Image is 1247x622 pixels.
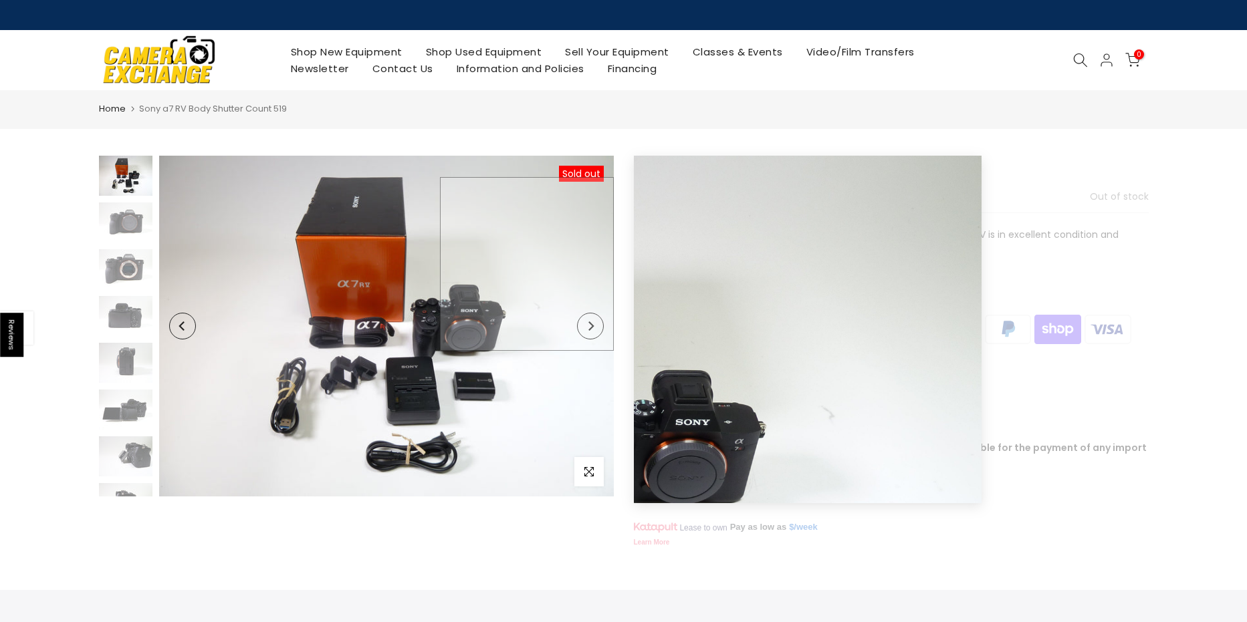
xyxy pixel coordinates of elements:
img: Sony a7 RV Body Shutter Count 519 Digital Cameras - Digital Mirrorless Cameras Sony 1377148 [99,202,152,243]
a: Share on Twitter [885,487,897,503]
a: Sell Your Equipment [554,43,681,60]
img: paypal [983,313,1033,346]
img: visa [1083,313,1133,346]
span: 0 [1134,49,1144,59]
strong: IMPORTANT: It is a condition of sale, that the customer will be responsible for the payment of an... [634,441,1147,471]
h1: Sony a7 RV Body Shutter Count 519 [634,156,1149,175]
img: google pay [883,313,933,346]
a: Ask a Question [634,361,707,374]
a: Learn More [634,538,670,546]
img: Sony a7 RV Body Shutter Count 519 Digital Cameras - Digital Mirrorless Cameras Sony 1377148 [99,156,152,196]
img: american express [733,313,784,346]
img: discover [833,313,883,346]
img: apple pay [783,313,833,346]
span: Pay as low as [730,521,787,533]
a: 0 [1125,53,1140,67]
img: Sony a7 RV Body Shutter Count 519 Digital Cameras - Digital Mirrorless Cameras Sony 1377148 [99,343,152,383]
a: $/week [789,521,818,533]
span: 1377148 [653,390,688,406]
span: Out of stock [1090,190,1149,203]
button: Next [577,313,604,339]
img: Sony a7 RV Body Shutter Count 519 Digital Cameras - Digital Mirrorless Cameras Sony 1377148 [99,483,152,523]
div: $2,989.99 [634,188,715,206]
img: Sony a7 RV Body Shutter Count 519 Digital Cameras - Digital Mirrorless Cameras Sony 1377148 [99,436,152,476]
img: synchrony [634,313,684,346]
button: Previous [169,313,196,339]
a: Classes & Events [681,43,794,60]
a: Shop Used Equipment [414,43,554,60]
img: Sony a7 RV Body Shutter Count 519 Digital Cameras - Digital Mirrorless Cameras Sony 1377148 [99,390,152,430]
img: Sony a7 RV Body Shutter Count 519 Digital Cameras - Digital Mirrorless Cameras Sony 1377148 [99,249,152,289]
div: SKU: [634,390,1149,406]
span: Out of stock [687,411,746,424]
img: Sony a7 RV Body Shutter Count 519 Digital Cameras - Digital Mirrorless Cameras Sony 1377148 [99,296,152,336]
img: shopify pay [1033,313,1083,346]
a: Financing [596,60,669,77]
a: Share on Facebook [860,487,872,503]
a: Share on Email [911,487,923,503]
p: This is a Sony a7 RV Body with a Shutter Count of only 519!!! This Sony a7 RV is in excellent con... [634,226,1149,260]
span: Sony a7 RV Body Shutter Count 519 [139,102,287,115]
button: Read more [857,245,908,257]
div: Availability : [634,410,1149,426]
a: Newsletter [279,60,360,77]
img: amazon payments [683,313,733,346]
a: Video/Film Transfers [794,43,926,60]
img: master [933,313,983,346]
a: Shop New Equipment [279,43,414,60]
span: Lease to own [679,522,727,533]
a: Contact Us [360,60,445,77]
img: Sony a7 RV Body Shutter Count 519 Digital Cameras - Digital Mirrorless Cameras Sony 1377148 [159,156,614,496]
a: Home [99,102,126,116]
a: Information and Policies [445,60,596,77]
